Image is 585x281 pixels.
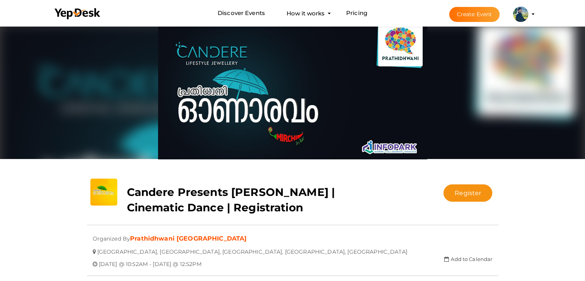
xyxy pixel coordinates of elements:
[443,184,492,202] button: Register
[130,235,247,242] a: Prathidhwani [GEOGRAPHIC_DATA]
[99,255,202,268] span: [DATE] @ 10:52AM - [DATE] @ 12:52PM
[127,186,335,214] b: Candere Presents [PERSON_NAME] | Cinematic Dance | Registration
[97,243,407,255] span: [GEOGRAPHIC_DATA], [GEOGRAPHIC_DATA], [GEOGRAPHIC_DATA], [GEOGRAPHIC_DATA], [GEOGRAPHIC_DATA]
[90,179,117,206] img: 3WRJEMHM_small.png
[346,6,367,20] a: Pricing
[93,229,130,242] span: Organized By
[513,7,528,22] img: ACg8ocImFeownhHtboqxd0f2jP-n9H7_i8EBYaAdPoJXQiB63u4xhcvD=s100
[449,7,500,22] button: Create Event
[218,6,265,20] a: Discover Events
[284,6,327,20] button: How it works
[158,25,427,159] img: UD2RI6LS_normal.png
[444,256,492,262] a: Add to Calendar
